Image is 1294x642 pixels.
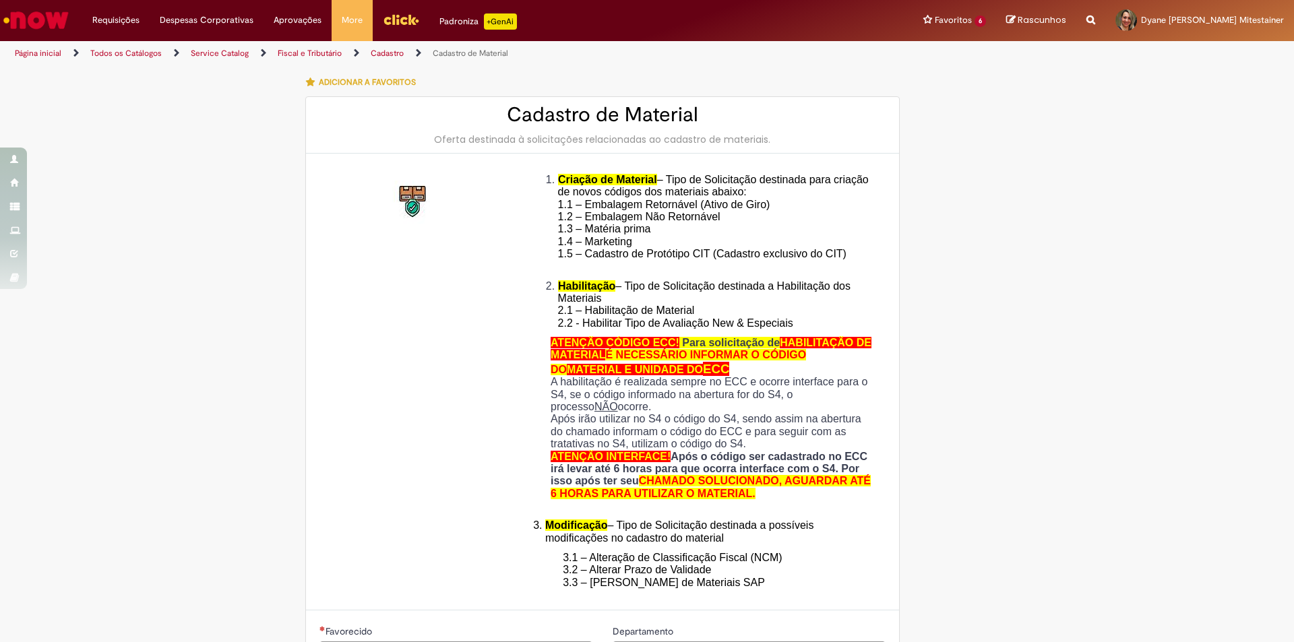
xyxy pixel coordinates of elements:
[274,13,321,27] span: Aprovações
[613,625,676,637] span: Departamento
[975,15,986,27] span: 6
[319,77,416,88] span: Adicionar a Favoritos
[433,48,508,59] a: Cadastro de Material
[551,349,806,375] span: É NECESSÁRIO INFORMAR O CÓDIGO DO
[160,13,253,27] span: Despesas Corporativas
[326,625,375,637] span: Necessários - Favorecido
[342,13,363,27] span: More
[551,376,875,413] p: A habilitação é realizada sempre no ECC e ocorre interface para o S4, se o código informado na ab...
[484,13,517,30] p: +GenAi
[319,626,326,631] span: Necessários
[191,48,249,59] a: Service Catalog
[10,41,853,66] ul: Trilhas de página
[1,7,71,34] img: ServiceNow
[567,364,703,375] span: MATERIAL E UNIDADE DO
[558,280,851,329] span: – Tipo de Solicitação destinada a Habilitação dos Materiais 2.1 – Habilitação de Material 2.2 - H...
[319,133,886,146] div: Oferta destinada à solicitações relacionadas ao cadastro de materiais.
[305,68,423,96] button: Adicionar a Favoritos
[1006,14,1066,27] a: Rascunhos
[1018,13,1066,26] span: Rascunhos
[551,413,875,450] p: Após irão utilizar no S4 o código do S4, sendo assim na abertura do chamado informam o código do ...
[551,337,871,360] span: HABILITAÇÃO DE MATERIAL
[1141,14,1284,26] span: Dyane [PERSON_NAME] Mitestainer
[558,174,657,185] span: Criação de Material
[551,475,871,499] span: CHAMADO SOLUCIONADO, AGUARDAR ATÉ 6 HORAS PARA UTILIZAR O MATERIAL.
[563,552,782,588] span: 3.1 – Alteração de Classificação Fiscal (NCM) 3.2 – Alterar Prazo de Validade 3.3 – [PERSON_NAME]...
[682,337,780,348] span: Para solicitação de
[558,280,615,292] span: Habilitação
[319,104,886,126] h2: Cadastro de Material
[551,451,871,499] strong: Após o código ser cadastrado no ECC irá levar até 6 horas para que ocorra interface com o S4. Por...
[558,174,869,272] span: – Tipo de Solicitação destinada para criação de novos códigos dos materiais abaixo: 1.1 – Embalag...
[278,48,342,59] a: Fiscal e Tributário
[594,401,618,412] u: NÃO
[545,519,875,544] li: – Tipo de Solicitação destinada a possíveis modificações no cadastro do material
[383,9,419,30] img: click_logo_yellow_360x200.png
[545,519,607,531] span: Modificação
[439,13,517,30] div: Padroniza
[15,48,61,59] a: Página inicial
[935,13,972,27] span: Favoritos
[371,48,404,59] a: Cadastro
[392,181,435,224] img: Cadastro de Material
[92,13,140,27] span: Requisições
[551,451,671,462] span: ATENÇÃO INTERFACE!
[90,48,162,59] a: Todos os Catálogos
[551,337,679,348] span: ATENÇÃO CÓDIGO ECC!
[703,362,729,376] span: ECC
